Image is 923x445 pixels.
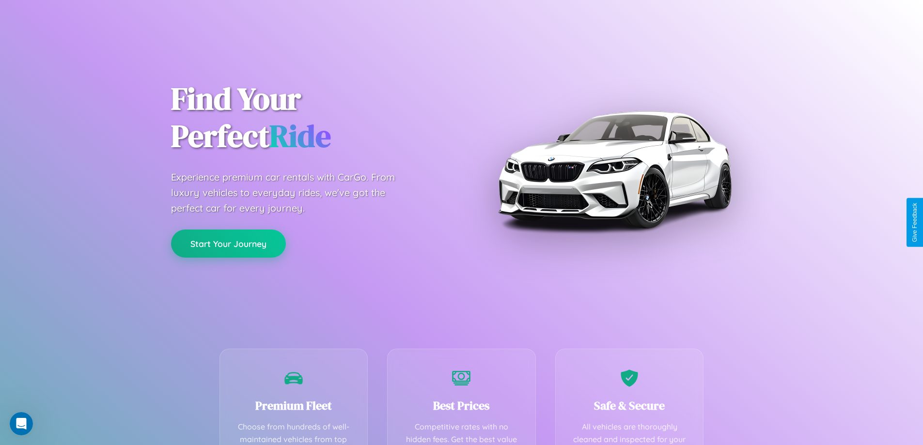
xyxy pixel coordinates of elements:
h1: Find Your Perfect [171,80,447,155]
p: Experience premium car rentals with CarGo. From luxury vehicles to everyday rides, we've got the ... [171,169,413,216]
div: Give Feedback [911,203,918,242]
h3: Premium Fleet [235,398,353,414]
img: Premium BMW car rental vehicle [493,48,735,291]
span: Ride [269,115,331,157]
button: Start Your Journey [171,230,286,258]
iframe: Intercom live chat [10,412,33,435]
h3: Best Prices [402,398,521,414]
h3: Safe & Secure [570,398,689,414]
